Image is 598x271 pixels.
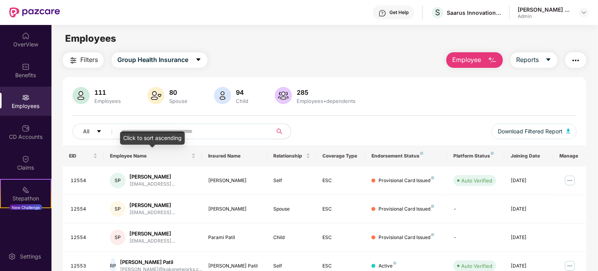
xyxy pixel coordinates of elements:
span: S [435,8,440,17]
span: Employees [65,33,116,44]
div: Active [379,262,396,270]
div: [EMAIL_ADDRESS]... [129,209,175,216]
img: svg+xml;base64,PHN2ZyB4bWxucz0iaHR0cDovL3d3dy53My5vcmcvMjAwMC9zdmciIHdpZHRoPSIyNCIgaGVpZ2h0PSIyNC... [571,56,580,65]
span: Employee [452,55,481,65]
div: SP [110,230,126,245]
th: Joining Date [504,145,554,166]
div: Provisional Card Issued [379,205,434,213]
img: svg+xml;base64,PHN2ZyB4bWxucz0iaHR0cDovL3d3dy53My5vcmcvMjAwMC9zdmciIHdpZHRoPSI4IiBoZWlnaHQ9IjgiIH... [393,262,396,265]
span: caret-down [195,57,202,64]
button: Reportscaret-down [511,52,557,68]
span: caret-down [96,129,102,135]
div: [PERSON_NAME] [129,230,175,237]
span: Relationship [274,153,304,159]
div: 12553 [71,262,97,270]
img: svg+xml;base64,PHN2ZyBpZD0iSG9tZSIgeG1sbnM9Imh0dHA6Ly93d3cudzMub3JnLzIwMDAvc3ZnIiB3aWR0aD0iMjAiIG... [22,32,30,40]
div: Saarus Innovations Private Limited [447,9,501,16]
th: Employee Name [104,145,202,166]
th: EID [63,145,104,166]
img: svg+xml;base64,PHN2ZyB4bWxucz0iaHR0cDovL3d3dy53My5vcmcvMjAwMC9zdmciIHhtbG5zOnhsaW5rPSJodHRwOi8vd3... [214,87,231,104]
div: ESC [323,205,359,213]
span: Download Filtered Report [498,127,563,136]
div: Auto Verified [461,262,492,270]
button: Download Filtered Report [492,124,577,139]
th: Manage [554,145,586,166]
span: EID [69,153,92,159]
div: New Challenge [9,204,42,211]
div: SP [110,201,126,217]
div: 12554 [71,205,97,213]
div: Employees+dependents [295,98,357,104]
img: svg+xml;base64,PHN2ZyB4bWxucz0iaHR0cDovL3d3dy53My5vcmcvMjAwMC9zdmciIHhtbG5zOnhsaW5rPSJodHRwOi8vd3... [147,87,165,104]
span: caret-down [545,57,552,64]
div: [PERSON_NAME] [129,202,175,209]
img: New Pazcare Logo [9,7,60,18]
th: Coverage Type [317,145,366,166]
div: SP [110,173,126,188]
img: svg+xml;base64,PHN2ZyB4bWxucz0iaHR0cDovL3d3dy53My5vcmcvMjAwMC9zdmciIHhtbG5zOnhsaW5rPSJodHRwOi8vd3... [275,87,292,104]
div: 94 [234,89,250,96]
div: [EMAIL_ADDRESS]... [129,237,175,245]
img: svg+xml;base64,PHN2ZyB4bWxucz0iaHR0cDovL3d3dy53My5vcmcvMjAwMC9zdmciIHdpZHRoPSIyMSIgaGVpZ2h0PSIyMC... [22,186,30,194]
div: Parami Patil [208,234,261,241]
div: 12554 [71,234,97,241]
div: ESC [323,234,359,241]
button: Group Health Insurancecaret-down [111,52,207,68]
img: svg+xml;base64,PHN2ZyBpZD0iQ2xhaW0iIHhtbG5zPSJodHRwOi8vd3d3LnczLm9yZy8yMDAwL3N2ZyIgd2lkdGg9IjIwIi... [22,155,30,163]
div: [DATE] [511,205,547,213]
div: Auto Verified [461,177,492,184]
img: svg+xml;base64,PHN2ZyB4bWxucz0iaHR0cDovL3d3dy53My5vcmcvMjAwMC9zdmciIHdpZHRoPSI4IiBoZWlnaHQ9IjgiIH... [431,176,434,179]
div: Provisional Card Issued [379,234,434,241]
img: svg+xml;base64,PHN2ZyB4bWxucz0iaHR0cDovL3d3dy53My5vcmcvMjAwMC9zdmciIHhtbG5zOnhsaW5rPSJodHRwOi8vd3... [488,56,497,65]
div: ESC [323,177,359,184]
div: Admin [518,13,572,19]
span: Employee Name [110,153,190,159]
img: svg+xml;base64,PHN2ZyB4bWxucz0iaHR0cDovL3d3dy53My5vcmcvMjAwMC9zdmciIHdpZHRoPSI4IiBoZWlnaHQ9IjgiIH... [431,233,434,236]
img: svg+xml;base64,PHN2ZyBpZD0iSGVscC0zMngzMiIgeG1sbnM9Imh0dHA6Ly93d3cudzMub3JnLzIwMDAvc3ZnIiB3aWR0aD... [379,9,386,17]
button: Allcaret-down [73,124,120,139]
div: [DATE] [511,262,547,270]
span: Group Health Insurance [117,55,188,65]
div: [PERSON_NAME] [208,205,261,213]
img: svg+xml;base64,PHN2ZyB4bWxucz0iaHR0cDovL3d3dy53My5vcmcvMjAwMC9zdmciIHdpZHRoPSIyNCIgaGVpZ2h0PSIyNC... [69,56,78,65]
th: Relationship [267,145,317,166]
img: svg+xml;base64,PHN2ZyBpZD0iQmVuZWZpdHMiIHhtbG5zPSJodHRwOi8vd3d3LnczLm9yZy8yMDAwL3N2ZyIgd2lkdGg9Ij... [22,63,30,71]
div: [EMAIL_ADDRESS]... [129,181,175,188]
th: Insured Name [202,145,267,166]
img: svg+xml;base64,PHN2ZyB4bWxucz0iaHR0cDovL3d3dy53My5vcmcvMjAwMC9zdmciIHhtbG5zOnhsaW5rPSJodHRwOi8vd3... [566,129,570,133]
div: Spouse [168,98,189,104]
div: Child [234,98,250,104]
img: svg+xml;base64,PHN2ZyBpZD0iRHJvcGRvd24tMzJ4MzIiIHhtbG5zPSJodHRwOi8vd3d3LnczLm9yZy8yMDAwL3N2ZyIgd2... [581,9,587,16]
div: Endorsement Status [372,153,441,159]
div: 111 [93,89,122,96]
div: Provisional Card Issued [379,177,434,184]
div: 285 [295,89,357,96]
button: Employee [446,52,503,68]
div: [PERSON_NAME] [208,177,261,184]
td: - [447,195,504,223]
img: svg+xml;base64,PHN2ZyB4bWxucz0iaHR0cDovL3d3dy53My5vcmcvMjAwMC9zdmciIHdpZHRoPSI4IiBoZWlnaHQ9IjgiIH... [431,205,434,208]
div: ESC [323,262,359,270]
button: Filters [63,52,104,68]
img: svg+xml;base64,PHN2ZyBpZD0iRW1wbG95ZWVzIiB4bWxucz0iaHR0cDovL3d3dy53My5vcmcvMjAwMC9zdmciIHdpZHRoPS... [22,94,30,101]
img: svg+xml;base64,PHN2ZyBpZD0iU2V0dGluZy0yMHgyMCIgeG1sbnM9Imh0dHA6Ly93d3cudzMub3JnLzIwMDAvc3ZnIiB3aW... [8,253,16,260]
div: Child [274,234,310,241]
div: Spouse [274,205,310,213]
div: [PERSON_NAME] Patil [120,259,202,266]
div: [PERSON_NAME] Patil [208,262,261,270]
img: svg+xml;base64,PHN2ZyB4bWxucz0iaHR0cDovL3d3dy53My5vcmcvMjAwMC9zdmciIHhtbG5zOnhsaW5rPSJodHRwOi8vd3... [73,87,90,104]
div: Self [274,262,310,270]
div: 80 [168,89,189,96]
button: search [272,124,291,139]
div: [DATE] [511,177,547,184]
td: - [447,223,504,252]
div: Self [274,177,310,184]
div: Stepathon [1,195,51,202]
div: [PERSON_NAME] Mall [518,6,572,13]
span: Filters [80,55,98,65]
div: Employees [93,98,122,104]
div: Platform Status [453,153,498,159]
img: manageButton [564,174,576,187]
div: 12554 [71,177,97,184]
span: All [83,127,89,136]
